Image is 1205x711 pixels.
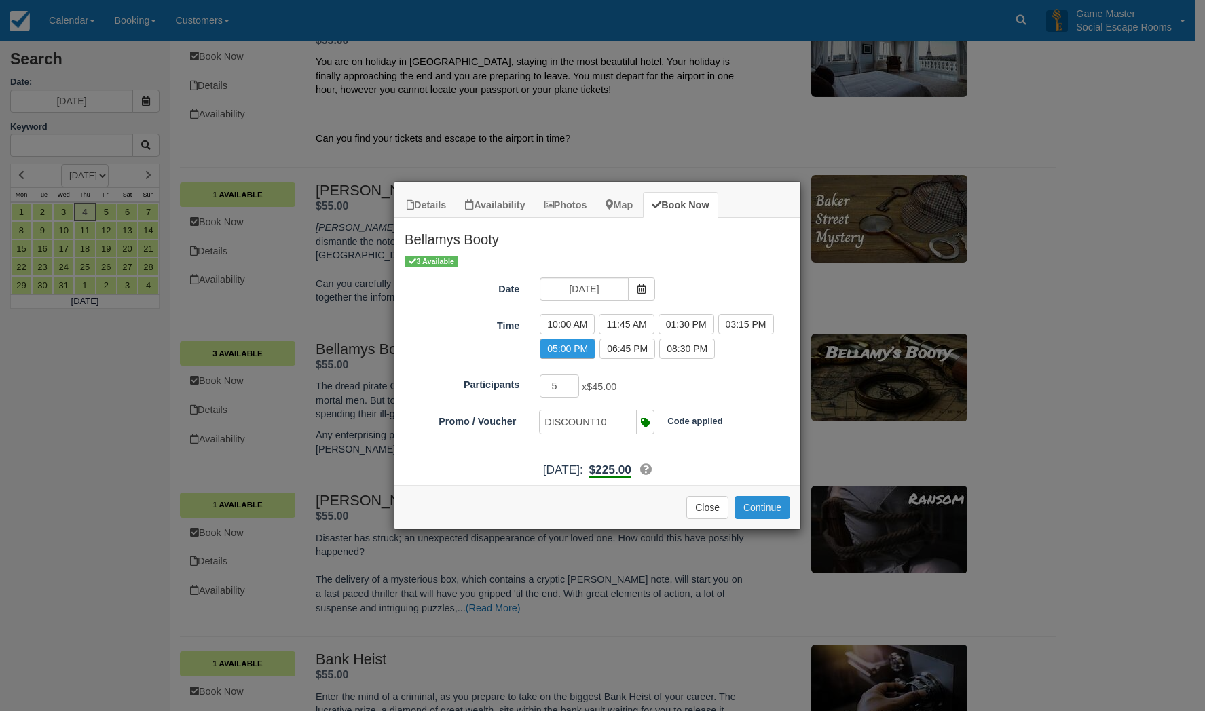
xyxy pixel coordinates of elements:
[582,382,616,393] span: x
[394,314,530,333] label: Time
[659,339,715,359] label: 08:30 PM
[540,339,595,359] label: 05:00 PM
[718,314,774,334] label: 03:15 PM
[540,374,579,398] input: Participants
[735,496,790,519] button: Add to Booking
[643,192,718,218] a: Book Now
[394,218,800,478] div: Item Modal
[398,192,455,218] a: Details
[599,339,655,359] label: 06:45 PM
[597,192,642,218] a: Map
[589,463,631,476] span: $225.00
[405,256,458,267] span: 3 Available
[599,314,654,334] label: 11:45 AM
[394,218,800,253] h2: Bellamys Booty
[686,496,728,519] button: Close
[540,314,595,334] label: 10:00 AM
[456,192,534,218] a: Availability
[667,416,722,426] b: Code applied
[394,373,530,392] label: Participants
[394,461,800,478] div: [DATE]:
[587,382,616,393] span: $45.00
[394,277,530,296] label: Date
[659,314,714,334] label: 01:30 PM
[394,410,526,429] label: Promo / Voucher
[536,192,596,218] a: Photos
